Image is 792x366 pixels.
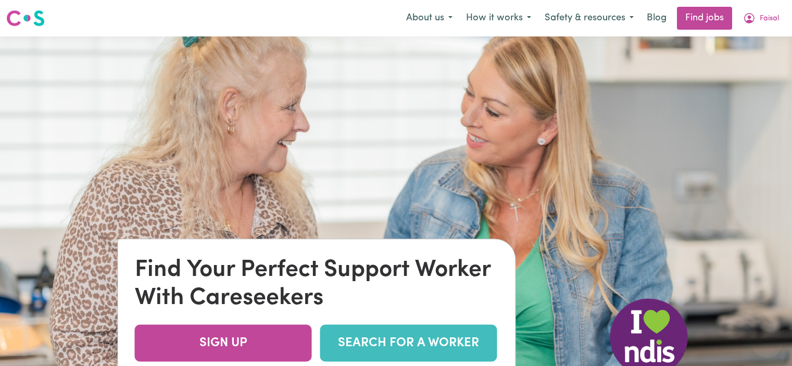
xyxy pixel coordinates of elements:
iframe: Button to launch messaging window [750,324,784,358]
div: Find Your Perfect Support Worker With Careseekers [135,256,499,312]
a: Find jobs [677,7,732,30]
a: SEARCH FOR A WORKER [320,325,497,362]
button: About us [399,7,459,29]
img: Careseekers logo [6,9,45,28]
a: Blog [640,7,673,30]
span: Faisal [760,13,779,24]
button: How it works [459,7,538,29]
a: SIGN UP [135,325,312,362]
a: Careseekers logo [6,6,45,30]
button: My Account [736,7,786,29]
button: Safety & resources [538,7,640,29]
